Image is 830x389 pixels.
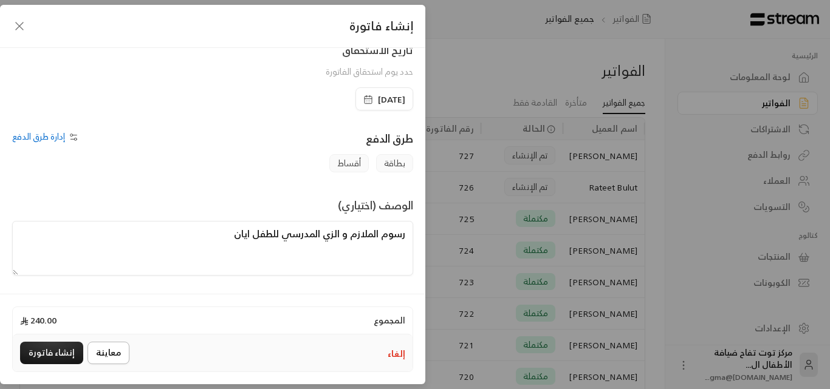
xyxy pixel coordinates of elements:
[20,342,83,364] button: إنشاء فاتورة
[338,195,413,215] span: الوصف (اختياري)
[12,129,65,144] span: إدارة طرق الدفع
[329,154,369,172] span: أقساط
[20,314,57,326] span: 240.00
[349,15,413,36] span: إنشاء فاتورة
[12,221,413,276] textarea: رسوم الملازم و الزي المدرسي للطفل ايان
[326,64,413,79] span: حدد يوم استحقاق الفاتورة
[374,314,405,326] span: المجموع
[326,41,413,58] div: تاريخ الاستحقاق
[87,342,129,364] button: معاينة
[376,154,413,172] span: بطاقة
[388,348,405,360] button: إلغاء
[366,129,413,148] span: طرق الدفع
[378,93,405,106] span: [DATE]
